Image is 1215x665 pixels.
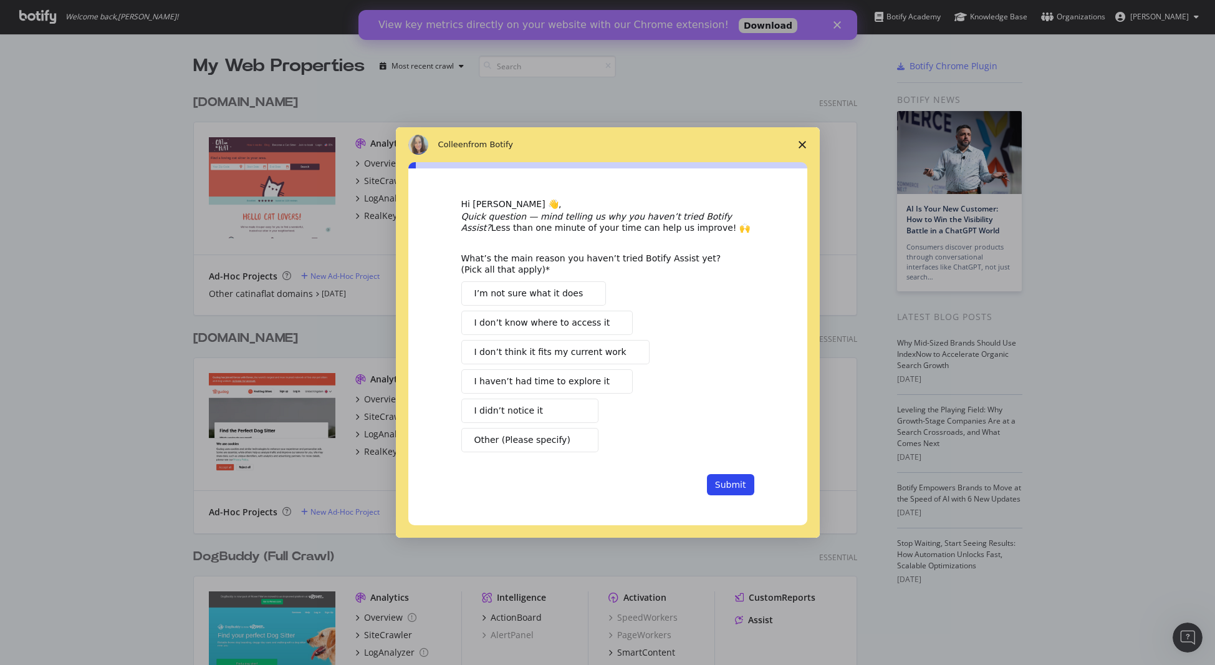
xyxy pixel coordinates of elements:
[468,140,513,149] span: from Botify
[474,434,570,447] span: Other (Please specify)
[408,135,428,155] img: Profile image for Colleen
[461,281,607,306] button: I’m not sure what it does
[474,287,583,300] span: I’m not sure what it does
[707,474,754,495] button: Submit
[461,311,633,335] button: I don’t know where to access it
[475,11,487,19] div: Close
[474,375,610,388] span: I haven’t had time to explore it
[785,127,820,162] span: Close survey
[461,399,598,423] button: I didn’t notice it
[438,140,469,149] span: Colleen
[461,211,732,233] i: Quick question — mind telling us why you haven’t tried Botify Assist?
[461,340,650,364] button: I don’t think it fits my current work
[461,211,754,233] div: Less than one minute of your time can help us improve! 🙌
[461,253,736,275] div: What’s the main reason you haven’t tried Botify Assist yet? (Pick all that apply)
[380,8,439,23] a: Download
[461,428,598,452] button: Other (Please specify)
[474,346,627,359] span: I don’t think it fits my current work
[461,198,754,211] div: Hi [PERSON_NAME] 👋,
[474,316,610,329] span: I don’t know where to access it
[474,404,543,417] span: I didn’t notice it
[20,9,370,21] div: View key metrics directly on your website with our Chrome extension!
[461,369,633,394] button: I haven’t had time to explore it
